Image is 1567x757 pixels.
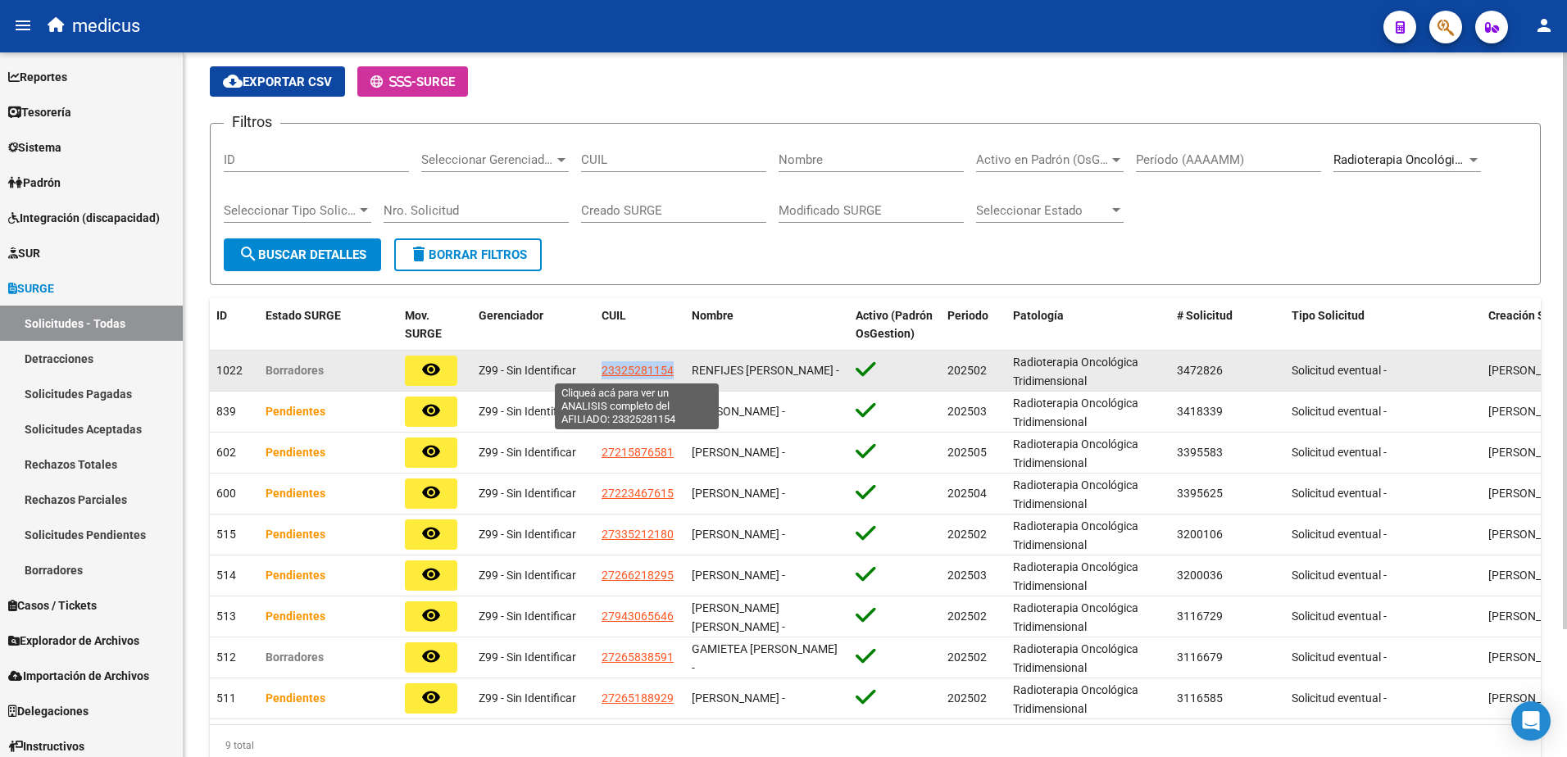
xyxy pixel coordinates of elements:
span: Borrar Filtros [409,247,527,262]
span: 202502 [947,528,987,541]
span: Reportes [8,68,67,86]
span: Solicitud eventual - [1292,691,1387,705]
span: 27266218295 [602,569,674,582]
span: Z99 - Sin Identificar [479,446,576,459]
span: Solicitud eventual - [1292,405,1387,418]
span: Z99 - Sin Identificar [479,405,576,418]
span: Estado SURGE [266,309,341,322]
span: 3200106 [1177,528,1223,541]
datatable-header-cell: Activo (Padrón OsGestion) [849,298,941,352]
button: Buscar Detalles [224,238,381,271]
span: 3116679 [1177,650,1223,664]
mat-icon: remove_red_eye [421,483,441,502]
span: Solicitud eventual - [1292,487,1387,500]
datatable-header-cell: Patología [1006,298,1170,352]
span: Z99 - Sin Identificar [479,610,576,623]
mat-icon: person [1534,16,1554,35]
span: [PERSON_NAME] - [692,569,785,582]
mat-icon: remove_red_eye [421,524,441,543]
span: 202502 [947,610,987,623]
span: 27265188929 [602,691,674,705]
span: 3472826 [1177,364,1223,377]
span: [PERSON_NAME] - [692,487,785,500]
mat-icon: remove_red_eye [421,442,441,461]
span: 27335212180 [602,528,674,541]
span: Z99 - Sin Identificar [479,691,576,705]
span: Seleccionar Tipo Solicitud [224,203,357,218]
span: medicus [72,8,140,44]
span: Z99 - Sin Identificar [479,569,576,582]
span: ID [216,309,227,322]
div: Open Intercom Messenger [1511,701,1551,741]
span: 3395583 [1177,446,1223,459]
span: [PERSON_NAME] [PERSON_NAME] - [692,601,785,633]
span: 839 [216,405,236,418]
span: 27943065646 [602,610,674,623]
span: Periodo [947,309,988,322]
mat-icon: remove_red_eye [421,605,441,625]
span: Pendientes [266,528,325,541]
span: [PERSON_NAME] - [692,405,785,418]
span: 512 [216,650,236,664]
span: Solicitud eventual - [1292,610,1387,623]
span: Tipo Solicitud [1292,309,1365,322]
span: Mov. SURGE [405,309,442,341]
button: -SURGE [357,66,468,97]
span: Delegaciones [8,702,89,720]
span: Solicitud eventual - [1292,364,1387,377]
span: 3116729 [1177,610,1223,623]
button: Borrar Filtros [394,238,542,271]
span: Casos / Tickets [8,596,97,614]
span: Radioterapia Oncológica Tridimensional [1013,560,1138,592]
mat-icon: search [238,244,258,264]
span: Pendientes [266,405,325,418]
span: [PERSON_NAME] - [692,691,785,705]
mat-icon: delete [409,244,429,264]
span: Instructivos [8,737,84,755]
span: 202504 [947,487,987,500]
span: Pendientes [266,487,325,500]
span: Radioterapia Oncológica Tridimensional [1013,519,1138,551]
span: Radioterapia Oncológica Tridimensional [1333,152,1552,167]
span: 513 [216,610,236,623]
datatable-header-cell: Mov. SURGE [398,298,472,352]
span: Radioterapia Oncológica Tridimensional [1013,437,1138,469]
span: Gerenciador [479,309,543,322]
span: SURGE [416,75,455,89]
span: 27265838591 [602,650,674,664]
span: Solicitud eventual - [1292,650,1387,664]
span: 27205833019 [602,405,674,418]
span: Radioterapia Oncológica Tridimensional [1013,356,1138,388]
span: Activo (Padrón OsGestion) [856,309,933,341]
span: 600 [216,487,236,500]
mat-icon: remove_red_eye [421,360,441,379]
span: Radioterapia Oncológica Tridimensional [1013,478,1138,510]
span: Integración (discapacidad) [8,209,160,227]
mat-icon: remove_red_eye [421,687,441,707]
span: 23325281154 [602,364,674,377]
span: Radioterapia Oncológica Tridimensional [1013,683,1138,715]
datatable-header-cell: Nombre [685,298,849,352]
span: Importación de Archivos [8,667,149,685]
datatable-header-cell: # Solicitud [1170,298,1285,352]
span: Pendientes [266,569,325,582]
span: 3200036 [1177,569,1223,582]
span: 511 [216,691,236,705]
span: Solicitud eventual - [1292,528,1387,541]
span: [PERSON_NAME] - [692,446,785,459]
span: Patología [1013,309,1064,322]
span: Radioterapia Oncológica Tridimensional [1013,642,1138,674]
mat-icon: cloud_download [223,71,243,91]
span: Z99 - Sin Identificar [479,650,576,664]
span: 202503 [947,405,987,418]
span: Z99 - Sin Identificar [479,528,576,541]
span: Borradores [266,364,324,377]
span: Borradores [266,650,324,664]
span: 3395625 [1177,487,1223,500]
span: RENFIJES [PERSON_NAME] - [692,364,839,377]
span: SUR [8,244,40,262]
span: Radioterapia Oncológica Tridimensional [1013,397,1138,428]
span: 202502 [947,691,987,705]
span: 3418339 [1177,405,1223,418]
span: 202503 [947,569,987,582]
